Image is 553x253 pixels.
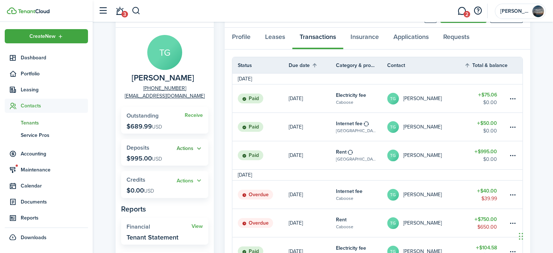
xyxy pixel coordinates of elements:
a: TG[PERSON_NAME] [387,141,464,169]
a: Internet fee[GEOGRAPHIC_DATA], Unit Wolf - Site 4 [336,113,387,141]
a: Reports [5,211,88,225]
widget-stats-description: Tenant Statement [127,234,179,241]
span: Accounting [21,150,88,158]
button: Search [132,5,141,17]
span: Leasing [21,86,88,94]
status: Paid [238,94,263,104]
a: Notifications [113,2,127,20]
widget-stats-title: Financial [127,224,192,230]
p: $0.00 [127,187,154,194]
table-profile-info-text: [PERSON_NAME] [403,192,442,198]
table-info-title: Electricity fee [336,91,366,99]
table-amount-description: $0.00 [483,127,497,135]
span: Dashboard [21,54,88,62]
table-profile-info-text: [PERSON_NAME] [403,124,442,130]
th: Sort [289,61,336,70]
table-profile-info-text: [PERSON_NAME] [403,96,442,102]
span: USD [152,123,162,131]
table-profile-info-text: [PERSON_NAME] [403,220,442,226]
span: Downloads [21,234,47,241]
a: $995.00$0.00 [464,141,508,169]
a: Receive [185,112,203,118]
a: TG[PERSON_NAME] [387,84,464,112]
span: Reports [21,214,88,222]
td: [DATE] [232,75,257,83]
p: [DATE] [289,151,303,159]
span: Calendar [21,182,88,190]
table-amount-description: $0.00 [483,155,497,163]
a: Insurance [343,28,386,50]
table-profile-info-text: [PERSON_NAME] [403,153,442,158]
p: [DATE] [289,219,303,227]
a: [DATE] [289,181,336,209]
img: TenantCloud [7,7,17,14]
div: Drag [519,225,523,247]
span: Maintenance [21,166,88,174]
table-amount-title: $995.00 [474,148,497,155]
th: Contact [387,62,464,69]
button: Actions [177,145,203,153]
span: Portfolio [21,70,88,78]
a: [PHONE_NUMBER] [143,84,186,92]
table-amount-description: $650.00 [477,223,497,231]
span: Create New [29,34,56,39]
a: RentCaboose [336,209,387,237]
a: Overdue [232,209,289,237]
avatar-text: TG [387,150,399,161]
a: $75.06$0.00 [464,84,508,112]
a: Paid [232,113,289,141]
a: [DATE] [289,209,336,237]
table-amount-description: $39.99 [481,195,497,202]
status: Overdue [238,218,273,228]
a: [DATE] [289,141,336,169]
button: Open resource center [472,5,484,17]
th: Sort [464,61,508,70]
iframe: Chat Widget [517,218,553,253]
table-subtitle: Caboose [336,224,353,230]
img: TenantCloud [18,9,49,13]
a: Leases [258,28,292,50]
th: Category & property [336,62,387,69]
span: USD [152,155,162,163]
table-amount-description: $0.00 [483,99,497,106]
a: [EMAIL_ADDRESS][DOMAIN_NAME] [125,92,205,100]
span: Outstanding [127,111,159,120]
button: Open menu [177,177,203,185]
table-subtitle: Caboose [336,195,353,202]
a: Internet feeCaboose [336,181,387,209]
avatar-text: TG [387,93,399,104]
table-info-title: Electricity fee [336,244,366,252]
table-subtitle: [GEOGRAPHIC_DATA], Unit Wolf - Site 4 [336,156,376,162]
button: Actions [177,177,203,185]
avatar-text: TG [387,217,399,229]
table-amount-title: $750.00 [474,216,497,223]
table-info-title: Internet fee [336,120,362,127]
span: USD [144,187,154,195]
button: Open menu [177,145,203,153]
a: [DATE] [289,113,336,141]
table-info-title: Rent [336,148,346,156]
avatar-text: TG [387,189,399,201]
button: Open menu [5,29,88,43]
status: Paid [238,122,263,132]
button: Open sidebar [96,4,110,18]
span: Service Pros [21,131,88,139]
table-amount-title: $40.00 [477,187,497,195]
span: Credits [127,175,145,184]
avatar-text: TG [147,35,182,70]
table-info-title: Internet fee [336,187,362,195]
a: Messaging [455,2,469,20]
status: Paid [238,150,263,161]
a: TG[PERSON_NAME] [387,181,464,209]
p: [DATE] [289,123,303,131]
a: Rent[GEOGRAPHIC_DATA], Unit Wolf - Site 4 [336,141,387,169]
a: Electricity feeCaboose [336,84,387,112]
a: Requests [436,28,477,50]
a: $40.00$39.99 [464,181,508,209]
span: Contacts [21,102,88,110]
span: Tenants [21,119,88,127]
